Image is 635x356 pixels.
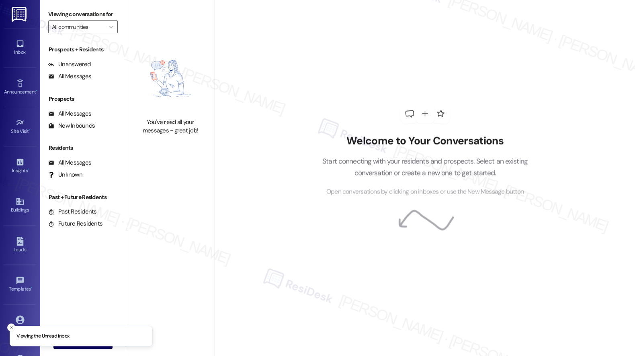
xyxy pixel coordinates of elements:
span: Open conversations by clicking on inboxes or use the New Message button [326,187,524,197]
button: Close toast [7,323,15,332]
span: • [31,285,32,291]
p: Viewing the Unread inbox [16,333,69,340]
img: ResiDesk Logo [12,7,28,22]
div: Prospects [40,95,126,103]
h2: Welcome to Your Conversations [310,134,540,147]
div: Prospects + Residents [40,45,126,54]
span: • [28,167,29,172]
a: Leads [4,234,36,256]
label: Viewing conversations for [48,8,118,20]
div: Past Residents [48,207,97,216]
img: empty-state [135,43,206,114]
span: • [36,88,37,94]
p: Start connecting with your residents and prospects. Select an existing conversation or create a n... [310,156,540,179]
a: Insights • [4,155,36,177]
div: All Messages [48,159,91,167]
div: All Messages [48,72,91,81]
a: Site Visit • [4,116,36,138]
div: Residents [40,144,126,152]
input: All communities [52,20,105,33]
div: Unknown [48,171,82,179]
i:  [109,24,113,30]
a: Templates • [4,274,36,295]
div: Past + Future Residents [40,193,126,201]
div: Unanswered [48,60,91,69]
div: New Inbounds [48,122,95,130]
a: Account [4,313,36,335]
span: • [29,127,30,133]
div: Future Residents [48,220,102,228]
a: Buildings [4,195,36,216]
div: All Messages [48,110,91,118]
a: Inbox [4,37,36,59]
div: You've read all your messages - great job! [135,118,206,135]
